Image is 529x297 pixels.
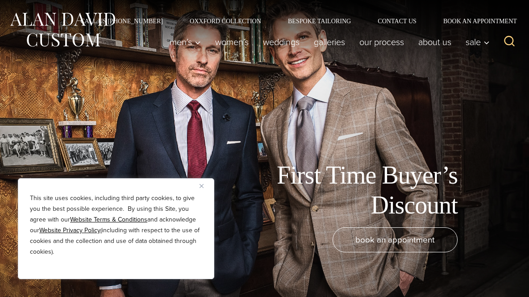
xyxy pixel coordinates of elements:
[355,233,435,246] span: book an appointment
[39,226,100,235] a: Website Privacy Policy
[430,18,520,24] a: Book an Appointment
[30,193,202,257] p: This site uses cookies, including third party cookies, to give you the best possible experience. ...
[67,18,520,24] nav: Secondary Navigation
[307,33,352,51] a: Galleries
[364,18,430,24] a: Contact Us
[70,215,147,224] a: Website Terms & Conditions
[200,180,210,191] button: Close
[333,227,458,252] a: book an appointment
[200,184,204,188] img: Close
[9,10,116,50] img: Alan David Custom
[352,33,411,51] a: Our Process
[275,18,364,24] a: Bespoke Tailoring
[257,160,458,220] h1: First Time Buyer’s Discount
[162,33,494,51] nav: Primary Navigation
[208,33,256,51] a: Women’s
[67,18,176,24] a: Call Us [PHONE_NUMBER]
[170,38,201,46] span: Men’s
[256,33,307,51] a: weddings
[466,38,490,46] span: Sale
[411,33,458,51] a: About Us
[176,18,275,24] a: Oxxford Collection
[499,31,520,53] button: View Search Form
